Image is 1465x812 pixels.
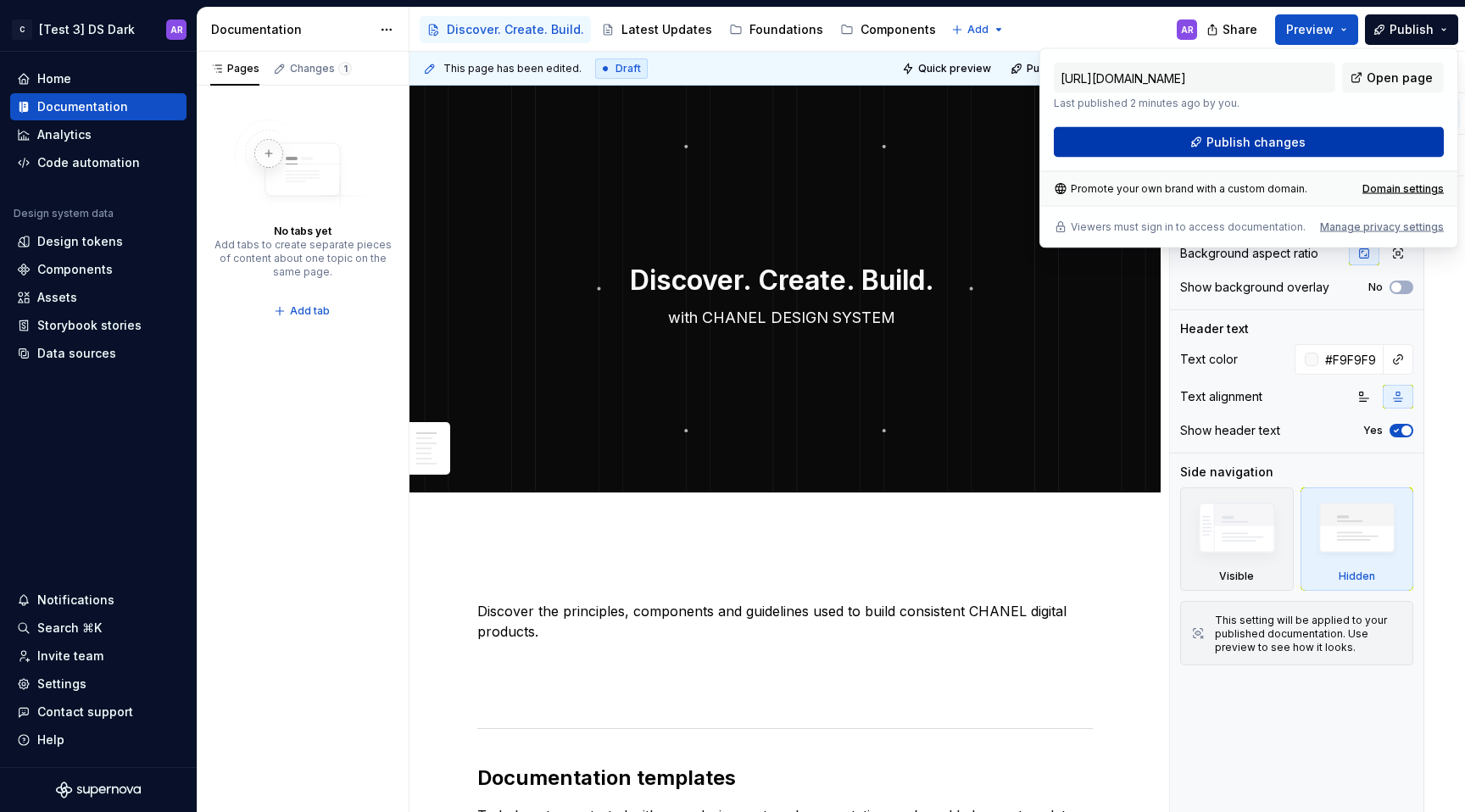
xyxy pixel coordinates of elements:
p: Last published 2 minutes ago by you. [1054,97,1335,110]
span: Share [1223,21,1257,38]
div: Visible [1180,487,1294,591]
a: Storybook stories [10,312,187,339]
textarea: Discover. Create. Build. [474,260,1089,301]
button: Help [10,726,187,754]
div: Data sources [37,345,116,362]
span: Publish [1390,21,1434,38]
span: Add tab [290,304,330,318]
input: Auto [1318,344,1384,375]
a: Documentation [10,93,187,120]
a: Open page [1342,63,1444,93]
span: Open page [1367,70,1433,86]
a: Foundations [722,16,830,43]
button: Add tab [269,299,337,323]
p: Discover the principles, components and guidelines used to build consistent CHANEL digital products. [477,601,1093,642]
div: Documentation [37,98,128,115]
button: Publish changes [1005,57,1117,81]
div: Text color [1180,351,1238,368]
div: Hidden [1339,570,1375,583]
div: Design tokens [37,233,123,250]
div: [Test 3] DS Dark [39,21,135,38]
button: Share [1198,14,1268,45]
div: C [12,19,32,40]
span: Draft [616,62,641,75]
div: Components [861,21,936,38]
button: Quick preview [897,57,999,81]
div: AR [1181,23,1194,36]
button: Add [946,18,1010,42]
span: Preview [1286,21,1334,38]
h2: Documentation templates [477,765,1093,792]
div: Pages [210,62,259,75]
a: Design tokens [10,228,187,255]
span: Add [967,23,989,36]
div: Search ⌘K [37,620,102,637]
span: Publish changes [1027,62,1109,75]
div: Latest Updates [621,21,712,38]
span: This page has been edited. [443,62,582,75]
div: Hidden [1301,487,1414,591]
button: C[Test 3] DS DarkAR [3,11,193,47]
div: Notifications [37,592,114,609]
button: Notifications [10,587,187,614]
div: Design system data [14,207,114,220]
a: Code automation [10,149,187,176]
p: Viewers must sign in to access documentation. [1071,220,1306,234]
div: Background aspect ratio [1180,245,1318,262]
button: Search ⌘K [10,615,187,642]
a: Latest Updates [594,16,719,43]
div: Settings [37,676,86,692]
a: Domain settings [1362,182,1444,196]
div: No tabs yet [274,225,331,238]
div: Changes [290,62,352,75]
div: AR [170,23,183,36]
div: Contact support [37,704,133,720]
label: No [1368,281,1383,294]
a: Home [10,65,187,92]
svg: Supernova Logo [56,781,141,798]
a: Analytics [10,121,187,148]
label: Yes [1363,424,1383,437]
textarea: with CHANEL DESIGN SYSTEM [474,304,1089,331]
button: Manage privacy settings [1320,220,1444,234]
a: Invite team [10,642,187,670]
div: Show background overlay [1180,279,1329,296]
a: Settings [10,670,187,698]
a: Data sources [10,340,187,367]
div: Storybook stories [37,317,142,334]
button: Preview [1275,14,1358,45]
span: Publish changes [1206,134,1306,151]
div: Home [37,70,71,87]
div: This setting will be applied to your published documentation. Use preview to see how it looks. [1215,614,1402,654]
div: Add tabs to create separate pieces of content about one topic on the same page. [214,238,392,279]
div: Code automation [37,154,140,171]
div: Page tree [420,13,943,47]
div: Assets [37,289,77,306]
a: Components [10,256,187,283]
div: Components [37,261,113,278]
div: Show header text [1180,422,1280,439]
button: Publish changes [1054,127,1444,158]
div: Discover. Create. Build. [447,21,584,38]
a: Assets [10,284,187,311]
div: Promote your own brand with a custom domain. [1054,182,1307,196]
div: Help [37,731,64,748]
div: Foundations [749,21,823,38]
div: Side navigation [1180,464,1273,481]
div: Documentation [211,21,371,38]
a: Components [833,16,943,43]
div: Header text [1180,320,1249,337]
div: Visible [1219,570,1254,583]
button: Contact support [10,698,187,726]
div: Text alignment [1180,388,1262,405]
button: Publish [1365,14,1458,45]
div: Invite team [37,648,103,665]
span: 1 [338,62,352,75]
span: Quick preview [918,62,991,75]
a: Discover. Create. Build. [420,16,591,43]
div: Analytics [37,126,92,143]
